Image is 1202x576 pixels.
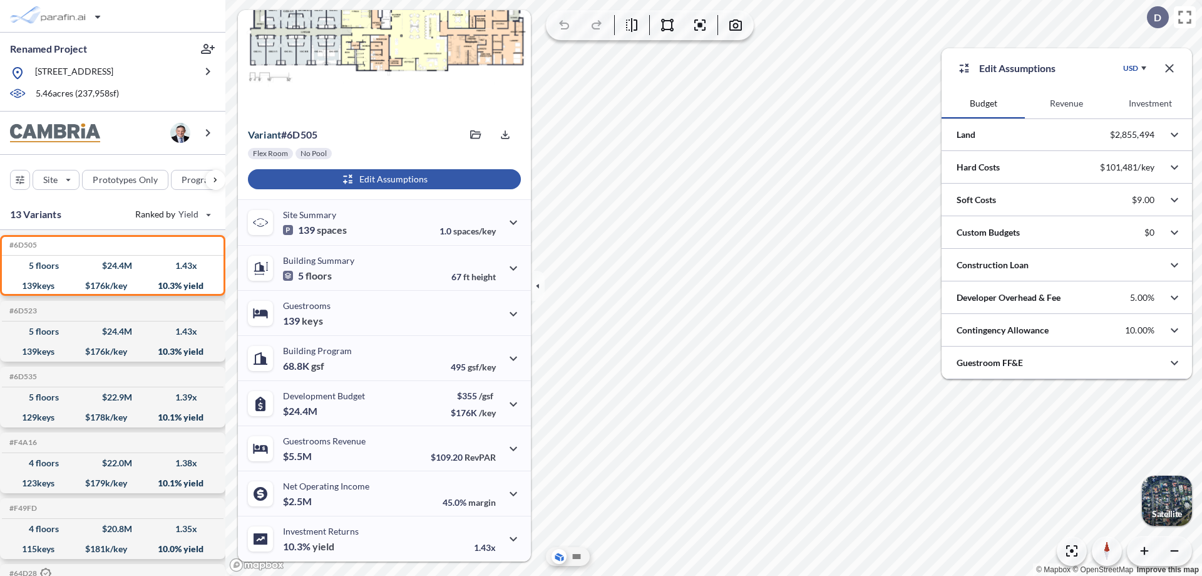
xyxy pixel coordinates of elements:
p: Guestrooms Revenue [283,436,366,446]
p: $355 [451,390,496,401]
span: RevPAR [465,452,496,463]
p: Soft Costs [957,194,996,206]
p: 5.46 acres ( 237,958 sf) [36,87,119,101]
button: Ranked by Yield [125,204,219,224]
p: Satellite [1152,509,1182,519]
span: Variant [248,128,281,140]
h5: Click to copy the code [7,241,37,249]
img: Switcher Image [1142,476,1192,526]
p: Investment Returns [283,526,359,537]
button: Aerial View [552,549,567,564]
a: Mapbox [1036,565,1071,574]
h5: Click to copy the code [7,306,37,315]
p: Site [43,174,58,186]
p: Renamed Project [10,42,87,56]
span: /gsf [479,390,493,401]
button: Program [171,170,239,190]
h5: Click to copy the code [7,372,37,381]
p: $0 [1144,227,1154,238]
p: 139 [283,315,323,327]
p: 1.0 [439,226,496,236]
p: Guestroom FF&E [957,357,1023,369]
p: $101,481/key [1100,162,1154,173]
p: 10.00% [1125,325,1154,336]
p: Guestrooms [283,300,331,311]
span: /key [479,407,496,418]
p: Land [957,128,975,141]
span: height [471,271,496,282]
span: gsf/key [468,362,496,372]
p: 495 [451,362,496,372]
p: Net Operating Income [283,481,369,491]
p: $176K [451,407,496,418]
p: Prototypes Only [93,174,158,186]
span: yield [312,540,334,553]
p: 5 [283,270,332,282]
p: Building Summary [283,255,354,266]
a: OpenStreetMap [1072,565,1133,574]
span: floors [306,270,332,282]
p: 67 [451,271,496,282]
span: keys [302,315,323,327]
button: Budget [942,88,1025,118]
p: 13 Variants [10,207,61,222]
span: Yield [178,208,199,221]
p: $24.4M [283,405,319,417]
a: Improve this map [1137,565,1199,574]
button: Edit Assumptions [248,169,521,189]
button: Site [33,170,80,190]
h5: Click to copy the code [7,438,37,447]
p: 5.00% [1130,292,1154,303]
p: Custom Budgets [957,226,1020,239]
p: Developer Overhead & Fee [957,291,1061,304]
span: spaces [317,224,347,236]
p: 139 [283,224,347,236]
p: $9.00 [1132,194,1154,206]
button: Revenue [1025,88,1108,118]
p: $2.5M [283,495,314,508]
button: Switcher ImageSatellite [1142,476,1192,526]
p: [STREET_ADDRESS] [35,65,113,81]
img: BrandImage [10,123,100,143]
span: spaces/key [453,226,496,236]
p: Program [182,174,217,186]
p: Contingency Allowance [957,324,1049,337]
div: USD [1123,63,1138,73]
h5: Click to copy the code [7,504,37,513]
p: 1.43x [474,542,496,553]
p: Hard Costs [957,161,1000,174]
span: margin [468,497,496,508]
p: # 6d505 [248,128,317,141]
img: user logo [170,123,190,143]
p: Flex Room [253,149,288,159]
a: Mapbox homepage [229,558,284,572]
p: $5.5M [283,450,314,463]
span: gsf [311,360,324,372]
p: 10.3% [283,540,334,553]
p: No Pool [300,149,327,159]
button: Investment [1109,88,1192,118]
span: ft [463,271,470,282]
p: D [1154,12,1161,23]
p: Construction Loan [957,259,1029,271]
button: Site Plan [569,549,584,564]
p: $109.20 [431,452,496,463]
p: Building Program [283,345,352,356]
p: Development Budget [283,390,365,401]
p: $2,855,494 [1110,129,1154,140]
button: Prototypes Only [82,170,168,190]
p: 68.8K [283,360,324,372]
p: 45.0% [443,497,496,508]
p: Edit Assumptions [979,61,1056,76]
p: Site Summary [283,209,336,220]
